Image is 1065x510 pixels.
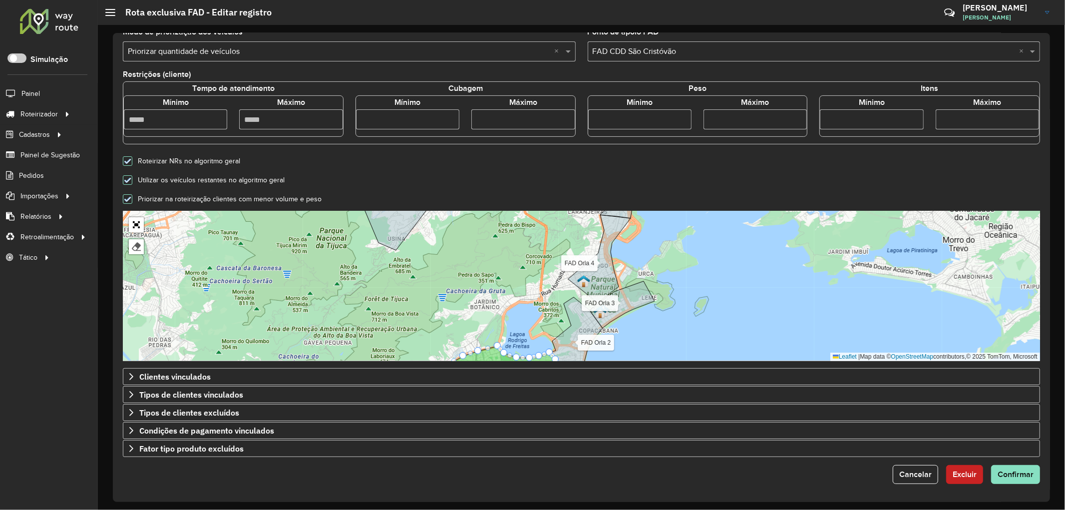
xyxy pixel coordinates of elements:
[893,465,938,484] button: Cancelar
[991,465,1040,484] button: Confirmar
[830,353,1040,361] div: Map data © contributors,© 2025 TomTom, Microsoft
[192,82,275,94] label: Tempo de atendimento
[133,158,240,165] label: Roteirizar NRs no algoritmo geral
[741,96,769,108] label: Máximo
[1019,45,1028,57] span: Clear all
[689,82,707,94] label: Peso
[20,232,74,242] span: Retroalimentação
[163,96,189,108] label: Mínimo
[973,96,1001,108] label: Máximo
[123,68,191,80] label: Restrições (cliente)
[921,82,938,94] label: Itens
[30,53,68,65] label: Simulação
[963,13,1038,22] span: [PERSON_NAME]
[555,45,563,57] span: Clear all
[946,465,983,484] button: Excluir
[19,129,50,140] span: Cadastros
[123,404,1040,421] a: Tipos de clientes excluídos
[509,96,537,108] label: Máximo
[858,353,860,360] span: |
[20,191,58,201] span: Importações
[139,445,244,453] span: Fator tipo produto excluídos
[123,440,1040,457] a: Fator tipo produto excluídos
[123,422,1040,439] a: Condições de pagamento vinculados
[139,373,211,381] span: Clientes vinculados
[129,217,144,232] a: Abrir mapa em tela cheia
[594,306,607,319] img: FAD MOT Contêiner Bota Fogo
[963,3,1038,12] h3: [PERSON_NAME]
[115,7,272,18] h2: Rota exclusiva FAD - Editar registro
[577,275,590,288] img: 501 UDC Full Botafogo
[953,470,977,479] span: Excluir
[859,96,885,108] label: Mínimo
[394,96,420,108] label: Mínimo
[277,96,305,108] label: Máximo
[133,196,322,203] label: Priorizar na roteirização clientes com menor volume e peso
[891,353,934,360] a: OpenStreetMap
[20,211,51,222] span: Relatórios
[20,150,80,160] span: Painel de Sugestão
[123,368,1040,385] a: Clientes vinculados
[19,252,37,263] span: Tático
[21,88,40,99] span: Painel
[448,82,483,94] label: Cubagem
[627,96,653,108] label: Mínimo
[133,177,285,184] label: Utilizar os veículos restantes no algoritmo geral
[833,353,857,360] a: Leaflet
[939,2,960,23] a: Contato Rápido
[19,170,44,181] span: Pedidos
[899,470,932,479] span: Cancelar
[129,239,144,254] div: Remover camada(s)
[998,470,1034,479] span: Confirmar
[139,427,274,435] span: Condições de pagamento vinculados
[139,409,239,417] span: Tipos de clientes excluídos
[597,304,610,317] img: FAD MOT Contêiner
[139,391,243,399] span: Tipos de clientes vinculados
[123,386,1040,403] a: Tipos de clientes vinculados
[20,109,58,119] span: Roteirizador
